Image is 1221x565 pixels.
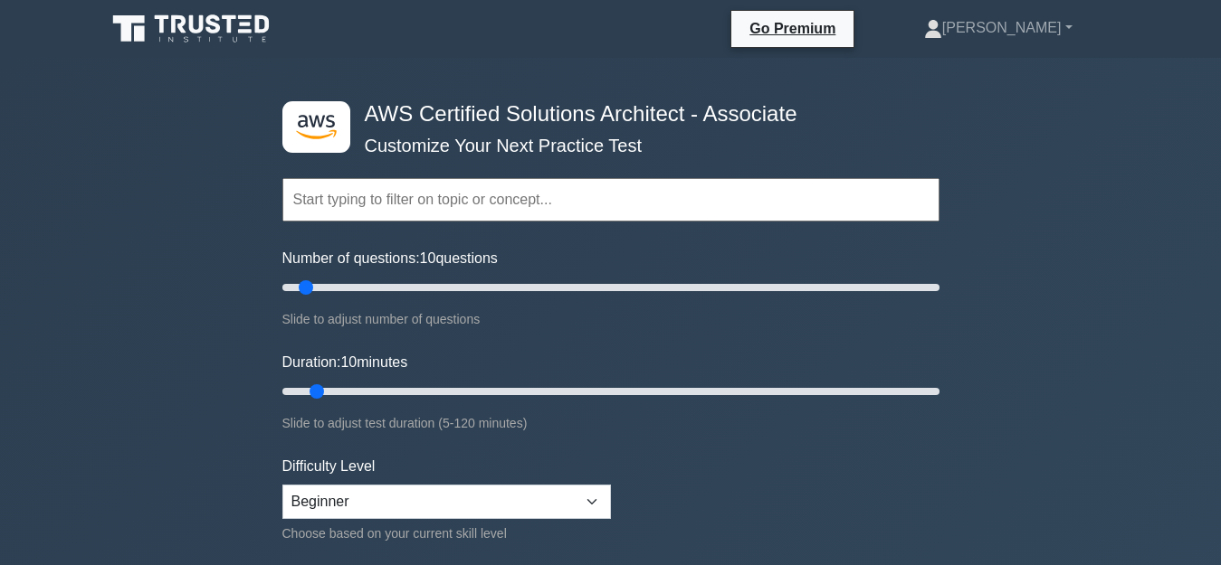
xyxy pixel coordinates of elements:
[282,456,376,477] label: Difficulty Level
[282,523,611,544] div: Choose based on your current skill level
[420,250,436,266] span: 10
[358,101,851,127] h4: AWS Certified Solutions Architect - Associate
[282,352,408,373] label: Duration: minutes
[282,412,940,434] div: Slide to adjust test duration (5-120 minutes)
[881,10,1116,46] a: [PERSON_NAME]
[739,17,846,40] a: Go Premium
[282,248,498,269] label: Number of questions: questions
[282,178,940,221] input: Start typing to filter on topic or concept...
[340,354,357,370] span: 10
[282,308,940,330] div: Slide to adjust number of questions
